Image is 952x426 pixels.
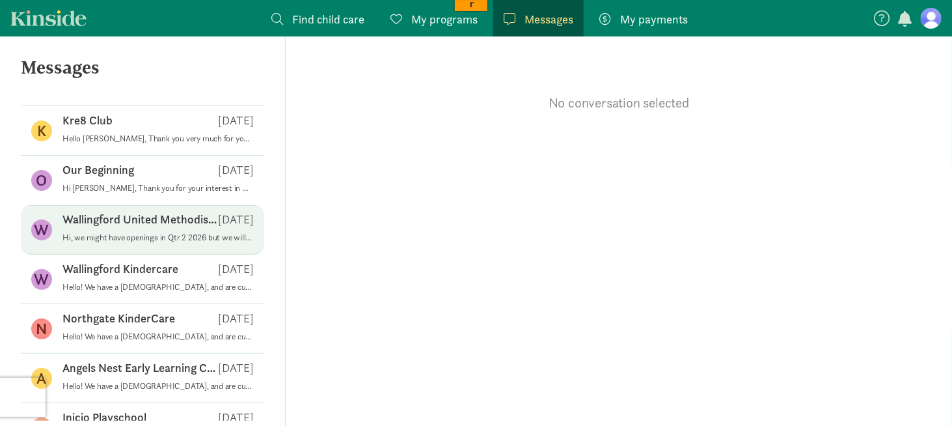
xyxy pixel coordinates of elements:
[62,134,254,144] p: Hello [PERSON_NAME], Thank you very much for your interest in the Kre8 Club. We are currently ful...
[524,10,573,28] span: Messages
[218,162,254,178] p: [DATE]
[62,261,178,277] p: Wallingford Kindercare
[218,212,254,227] p: [DATE]
[62,162,134,178] p: Our Beginning
[62,113,113,128] p: Kre8 Club
[222,13,243,23] a: Copy
[31,220,52,240] figure: W
[200,13,222,23] a: View
[218,410,254,425] p: [DATE]
[286,94,952,112] p: No conversation selected
[62,233,254,243] p: Hi, we might have openings in Qtr 2 2026 but we will draw from the families on our waitlist who w...
[62,212,218,227] p: Wallingford United Methodist Childcare Center
[218,261,254,277] p: [DATE]
[243,13,265,23] a: Clear
[218,113,254,128] p: [DATE]
[62,410,146,425] p: Inicio Playschool
[31,170,52,191] figure: O
[200,3,262,13] input: ASIN
[62,332,254,342] p: Hello! We have a [DEMOGRAPHIC_DATA], and are currently exploring childcare options for next year....
[69,5,173,22] input: ASIN, PO, Alias, + more...
[292,10,364,28] span: Find child care
[31,121,52,141] figure: K
[411,10,478,28] span: My programs
[31,269,52,290] figure: W
[32,5,48,21] img: hcrasmus
[10,10,87,26] a: Kinside
[62,282,254,292] p: Hello! We have a [DEMOGRAPHIC_DATA], and are currently exploring childcare options for next year....
[218,311,254,326] p: [DATE]
[62,381,254,391] p: Hello! We have a [DEMOGRAPHIC_DATA], and are currently exploring childcare options for next year....
[31,319,52,339] figure: N
[31,368,52,389] figure: A
[620,10,688,28] span: My payments
[218,360,254,376] p: [DATE]
[62,311,175,326] p: Northgate KinderCare
[62,183,254,193] p: Hi [PERSON_NAME], Thank you for your interest in Our Beginning School as a potential partner in y...
[62,360,218,376] p: Angels Nest Early Learning Childcare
